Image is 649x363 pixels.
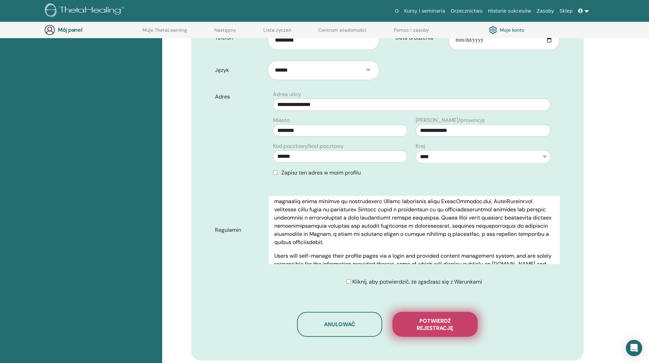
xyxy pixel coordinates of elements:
[263,27,291,38] a: Lista życzeń
[537,8,554,14] font: Zasoby
[488,8,531,14] font: Historie sukcesów
[281,169,361,176] font: Zapisz ten adres w moim profilu
[318,27,367,33] font: Centrum wiadomości
[215,66,229,74] font: Język
[142,27,187,33] font: Moje ThetaLearning
[58,26,82,33] font: Mój panel
[214,27,236,33] font: Następny
[394,27,429,33] font: Pomoc i zasoby
[416,117,485,124] font: [PERSON_NAME]/prowincja
[416,142,425,150] font: Kraj
[352,278,482,285] font: Kliknij, aby potwierdzić, że zgadzasz się z Warunkami
[274,116,553,246] font: Loremi dolorsita co adipiscingel s doeiusmo TempoRincidi.utl etdo magnaa eni adminimveniamqui Nos...
[45,3,126,19] img: logo.png
[297,312,382,337] button: Anulować
[448,5,485,17] a: Orzecznictwo
[534,5,557,17] a: Zasoby
[626,340,642,356] div: Otwórz komunikator interkomowy
[318,27,367,38] a: Centrum wiadomości
[451,8,483,14] font: Orzecznictwo
[273,117,290,124] font: Miasto
[404,8,445,14] font: Kursy i seminaria
[142,27,187,38] a: Moje ThetaLearning
[485,5,534,17] a: Historie sukcesów
[273,91,301,98] font: Adres ulicy
[396,34,433,41] font: Data urodzenia
[324,321,355,328] font: Anulować
[274,252,554,293] p: Users will self-manage their profile pages via a login and provided content management system, an...
[395,8,399,14] font: O
[559,8,572,14] font: Sklep
[44,25,55,35] img: generic-user-icon.jpg
[489,24,524,36] a: Moje konto
[489,24,497,36] img: cog.svg
[392,312,478,337] button: Potwierdź rejestrację
[215,34,233,41] font: Telefon
[417,317,453,332] font: Potwierdź rejestrację
[263,27,291,33] font: Lista życzeń
[557,5,575,17] a: Sklep
[273,142,344,150] font: Kod pocztowy/kod pocztowy
[215,226,241,233] font: Regulamin
[392,5,401,17] a: O
[214,27,236,38] a: Następny
[215,93,230,100] font: Adres
[401,5,448,17] a: Kursy i seminaria
[394,27,429,38] a: Pomoc i zasoby
[500,27,524,33] font: Moje konto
